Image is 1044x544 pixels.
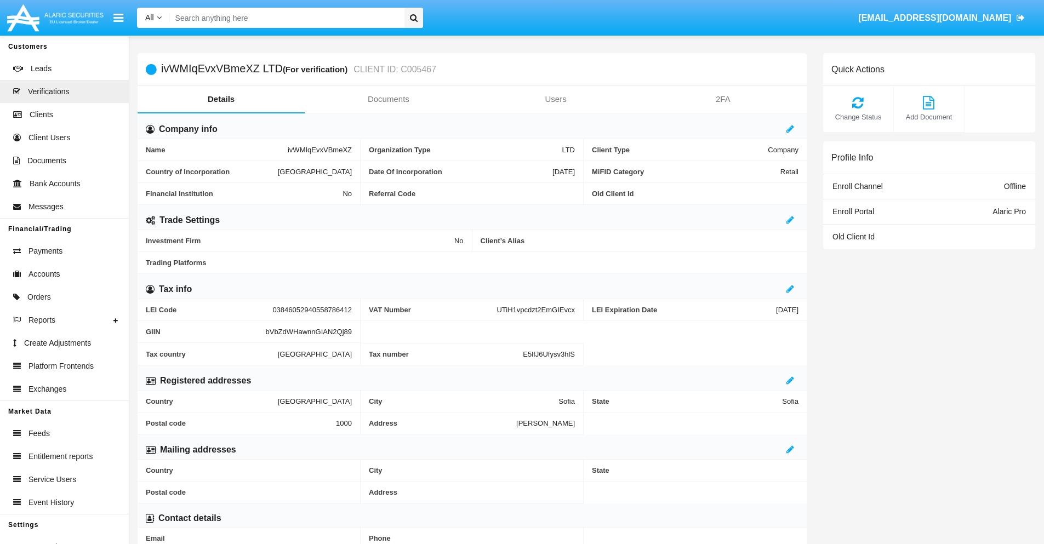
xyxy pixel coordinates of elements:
h6: Registered addresses [160,375,251,387]
span: Leads [31,63,52,75]
span: Orders [27,291,51,303]
span: Referral Code [369,190,575,198]
span: MiFID Category [592,168,780,176]
span: Address [369,488,575,496]
span: Sofia [782,397,798,405]
span: State [592,397,782,405]
span: [GEOGRAPHIC_DATA] [278,397,352,405]
span: ivWMIqEvxVBmeXZ [288,146,352,154]
span: Country [146,466,352,474]
span: bVbZdWHawnnGIAN2Qj89 [265,328,352,336]
span: Service Users [28,474,76,485]
span: Add Document [899,112,959,122]
span: City [369,397,558,405]
span: Clients [30,109,53,121]
span: No [454,237,464,245]
span: Tax number [369,350,523,358]
span: Messages [28,201,64,213]
h5: ivWMIqEvxVBmeXZ LTD [161,63,436,76]
span: Entitlement reports [28,451,93,462]
span: Sofia [558,397,575,405]
h6: Trade Settings [159,214,220,226]
span: LEI Code [146,306,272,314]
span: Country of Incorporation [146,168,278,176]
span: Create Adjustments [24,337,91,349]
h6: Contact details [158,512,221,524]
span: Client Type [592,146,768,154]
span: [GEOGRAPHIC_DATA] [278,168,352,176]
h6: Profile Info [831,152,873,163]
span: Old Client Id [592,190,798,198]
span: Enroll Portal [832,207,874,216]
span: Financial Institution [146,190,343,198]
span: 03846052940558786412 [272,306,352,314]
span: Alaric Pro [992,207,1026,216]
a: Documents [305,86,472,112]
span: Client’s Alias [481,237,799,245]
span: Trading Platforms [146,259,798,267]
span: VAT Number [369,306,497,314]
span: Company [768,146,798,154]
h6: Mailing addresses [160,444,236,456]
span: Client Users [28,132,70,144]
span: [EMAIL_ADDRESS][DOMAIN_NAME] [858,13,1011,22]
a: [EMAIL_ADDRESS][DOMAIN_NAME] [853,3,1030,33]
span: 1000 [336,419,352,427]
span: E5lfJ6Ufysv3hlS [523,350,575,358]
span: Investment Firm [146,237,454,245]
span: Verifications [28,86,69,98]
span: Address [369,419,516,427]
span: [GEOGRAPHIC_DATA] [278,350,352,358]
span: [PERSON_NAME] [516,419,575,427]
span: Date Of Incorporation [369,168,552,176]
span: Documents [27,155,66,167]
span: All [145,13,154,22]
span: State [592,466,798,474]
span: Accounts [28,268,60,280]
span: No [343,190,352,198]
span: Event History [28,497,74,508]
div: (For verification) [283,63,351,76]
span: Change Status [829,112,888,122]
span: Old Client Id [832,232,875,241]
span: UTiH1vpcdzt2EmGIEvcx [497,306,575,314]
span: Phone [369,534,575,542]
span: [DATE] [776,306,798,314]
a: 2FA [640,86,807,112]
h6: Quick Actions [831,64,885,75]
span: Retail [780,168,798,176]
span: Postal code [146,419,336,427]
h6: Company info [159,123,218,135]
span: Enroll Channel [832,182,883,191]
span: GIIN [146,328,265,336]
span: Tax country [146,350,278,358]
input: Search [170,8,401,28]
span: Reports [28,314,55,326]
span: [DATE] [552,168,575,176]
span: Postal code [146,488,352,496]
span: LTD [562,146,575,154]
h6: Tax info [159,283,192,295]
span: Platform Frontends [28,360,94,372]
span: Bank Accounts [30,178,81,190]
span: Offline [1004,182,1026,191]
span: Payments [28,245,62,257]
small: CLIENT ID: C005467 [351,65,436,74]
span: LEI Expiration Date [592,306,776,314]
span: City [369,466,575,474]
span: Country [146,397,278,405]
span: Name [146,146,288,154]
span: Feeds [28,428,50,439]
a: Users [472,86,640,112]
span: Email [146,534,352,542]
a: Details [138,86,305,112]
span: Exchanges [28,383,66,395]
a: All [137,12,170,24]
img: Logo image [5,2,105,34]
span: Organization Type [369,146,562,154]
